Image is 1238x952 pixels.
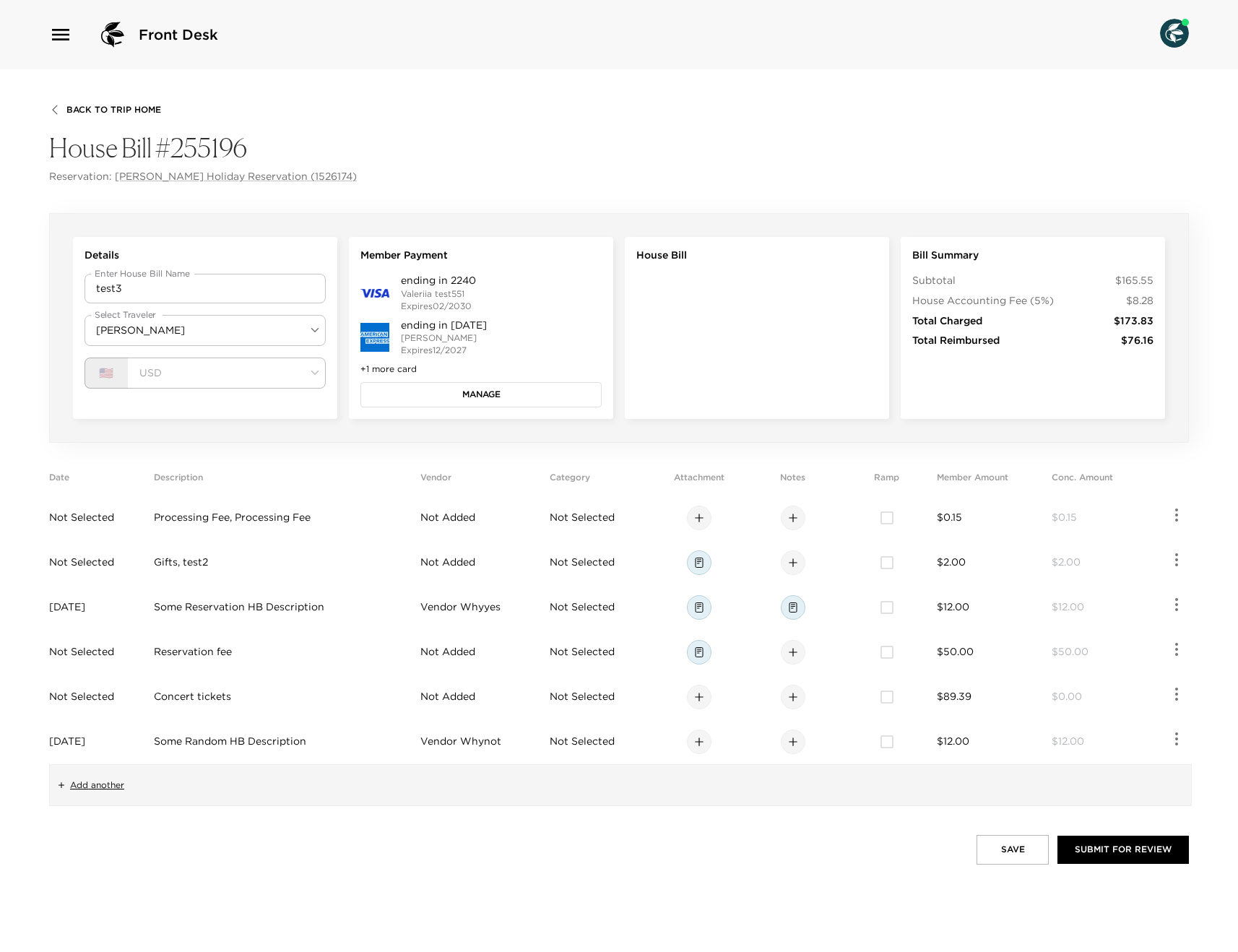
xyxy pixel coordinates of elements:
p: Valeriia test551 [401,288,476,300]
span: Not Selected [49,645,114,658]
span: $50.00 [1052,645,1088,658]
div: [PERSON_NAME] [85,315,326,346]
span: $0.15 [1052,511,1077,524]
span: Gifts, test2 [154,555,208,568]
span: $12.00 [1052,735,1084,748]
span: Front Desk [139,25,218,45]
span: House Bill [636,248,687,263]
img: credit card type [360,289,389,298]
span: $76.16 [1121,334,1153,348]
span: Not Added [420,645,475,658]
span: Not Selected [49,555,114,568]
span: Vendor Whyyes [420,600,501,613]
span: Not Added [420,555,475,568]
span: Processing Fee, Processing Fee [154,511,311,524]
p: Expires 02/2030 [401,300,476,313]
a: [PERSON_NAME] Holiday Reservation (1526174) [115,170,357,184]
span: Bill Summary [912,248,979,263]
span: Some Reservation HB Description [154,600,324,613]
div: USD [128,358,326,389]
th: Date [49,472,148,496]
span: $2.00 [1052,555,1081,568]
span: Concert tickets [154,690,231,703]
span: Subtotal [912,274,956,288]
span: $0.15 [937,511,962,524]
th: Notes [749,472,837,496]
span: [DATE] [49,735,85,748]
span: $12.00 [937,600,969,613]
p: Expires 12/2027 [401,345,487,357]
img: User [1160,19,1189,48]
span: $89.39 [937,690,971,703]
span: Vendor Whynot [420,735,501,748]
span: Back To Trip Home [66,105,161,115]
button: Manage [360,382,602,407]
span: Not Selected [550,690,615,703]
th: Member Amount [937,472,1046,496]
span: $8.28 [1126,294,1153,308]
span: Total Reimbursed [912,334,1000,348]
span: Member Payment [360,248,448,263]
span: Not Selected [550,645,615,658]
span: $2.00 [937,555,966,568]
span: Add another [70,779,124,792]
span: Not Selected [550,511,615,524]
span: Reservation: [49,170,112,184]
button: Back To Trip Home [49,104,161,116]
span: $165.55 [1115,274,1153,288]
span: Reservation fee [154,645,232,658]
label: Enter House Bill Name [95,267,190,280]
span: Not Selected [550,735,615,748]
span: Some Random HB Description [154,735,306,748]
span: Not Selected [49,511,114,524]
span: Total Charged [912,314,982,329]
button: Save [977,835,1049,864]
p: [PERSON_NAME] [401,332,487,345]
th: Conc. Amount [1052,472,1146,496]
span: $12.00 [1052,600,1084,613]
th: Category [550,472,649,496]
span: $50.00 [937,645,974,658]
span: $12.00 [937,735,969,748]
label: Select Traveler [95,308,156,321]
button: Add another [56,779,124,792]
span: [DATE] [49,600,85,613]
button: Submit for Review [1057,836,1189,863]
th: Vendor [420,472,544,496]
h4: House Bill #255196 [49,133,1189,164]
div: 🇺🇸 [85,358,128,389]
img: credit card type [360,323,389,352]
span: Not Selected [550,555,615,568]
span: ending in 2240 [401,274,476,288]
th: Ramp [843,472,931,496]
span: House Accounting Fee (5%) [912,294,1054,308]
span: Not Added [420,511,475,524]
span: Not Added [420,690,475,703]
img: logo [95,17,130,52]
th: Description [154,472,414,496]
span: Details [85,248,119,263]
th: Attachment [654,472,743,496]
span: $0.00 [1052,690,1082,703]
span: ending in [DATE] [401,319,487,333]
span: Not Selected [49,690,114,703]
span: Not Selected [550,600,615,613]
span: +1 more card [360,363,602,376]
span: $173.83 [1114,314,1153,329]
